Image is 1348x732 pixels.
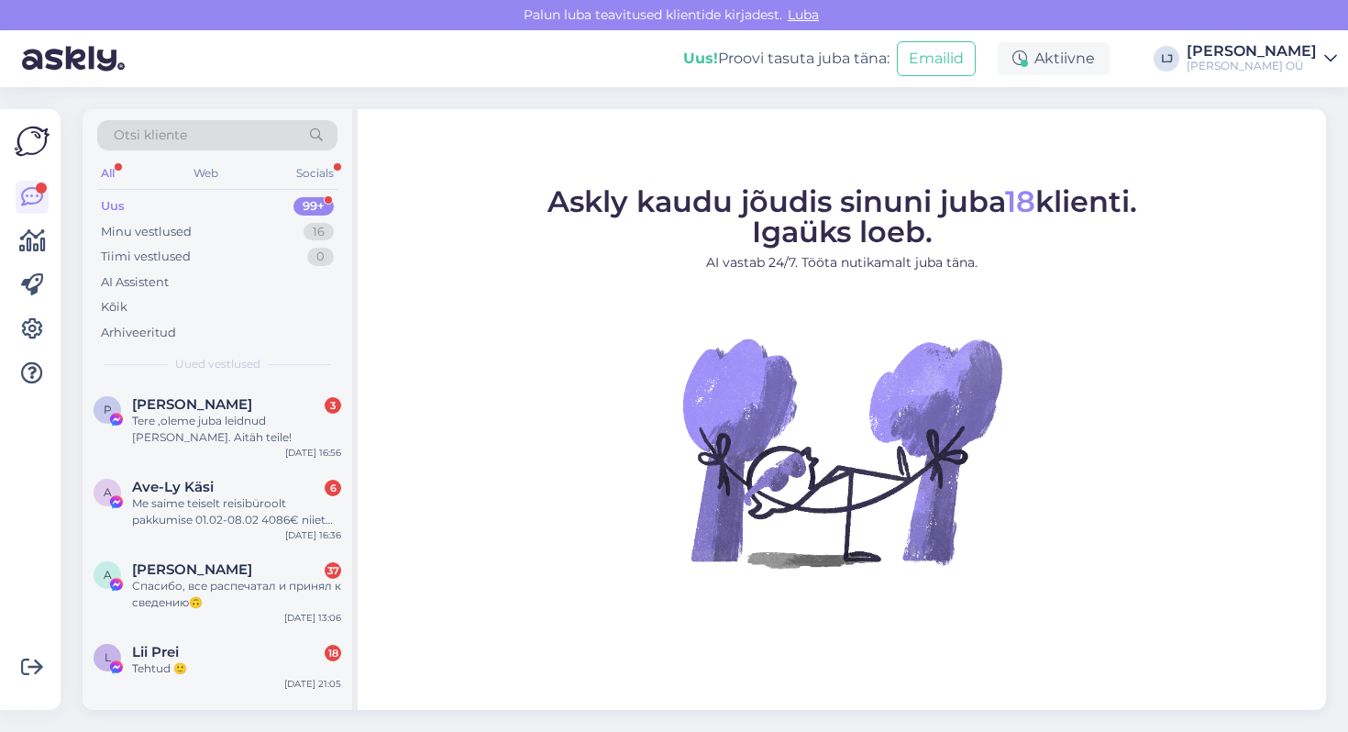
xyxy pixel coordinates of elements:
p: AI vastab 24/7. Tööta nutikamalt juba täna. [547,253,1137,272]
div: All [97,161,118,185]
div: Tehtud 🙂 [132,660,341,677]
img: Askly Logo [15,124,50,159]
span: P [104,403,112,416]
div: AI Assistent [101,273,169,292]
div: Спасибо, все распечатал и принял к сведению🙃 [132,578,341,611]
div: [DATE] 21:05 [284,677,341,691]
div: 16 [304,223,334,241]
span: A [104,568,112,582]
div: [DATE] 16:36 [285,528,341,542]
div: Kõik [101,298,127,316]
span: Askly kaudu jõudis sinuni juba klienti. Igaüks loeb. [547,183,1137,250]
span: Lii Prei [132,644,179,660]
div: Aktiivne [998,42,1110,75]
span: A [104,485,112,499]
div: [PERSON_NAME] [1187,44,1317,59]
div: Tiimi vestlused [101,248,191,266]
div: [PERSON_NAME] OÜ [1187,59,1317,73]
div: Proovi tasuta juba täna: [683,48,889,70]
div: 18 [325,645,341,661]
span: Luba [782,6,824,23]
div: Minu vestlused [101,223,192,241]
div: LJ [1154,46,1179,72]
div: Socials [293,161,337,185]
img: No Chat active [677,287,1007,617]
button: Emailid [897,41,976,76]
div: [DATE] 13:06 [284,611,341,625]
div: Tere ,oleme juba leidnud [PERSON_NAME]. Aitäh teile! [132,413,341,446]
span: L [105,650,111,664]
div: 0 [307,248,334,266]
a: [PERSON_NAME][PERSON_NAME] OÜ [1187,44,1337,73]
b: Uus! [683,50,718,67]
div: [DATE] 16:56 [285,446,341,460]
div: 99+ [293,197,334,216]
span: Ave-Ly Käsi [132,479,214,495]
span: 18 [1005,183,1035,219]
div: Me saime teiselt reisibüroolt pakkumise 01.02-08.02 4086€ niiet valime vist selle kahjuks seekord! [132,495,341,528]
div: Uus [101,197,125,216]
div: 6 [325,480,341,496]
span: Piret Randjõe [132,396,252,413]
div: 37 [325,562,341,579]
span: Uued vestlused [175,356,260,372]
div: 3 [325,397,341,414]
span: Otsi kliente [114,126,187,145]
div: Web [190,161,222,185]
div: Arhiveeritud [101,324,176,342]
span: Aleksandr Atm [132,561,252,578]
